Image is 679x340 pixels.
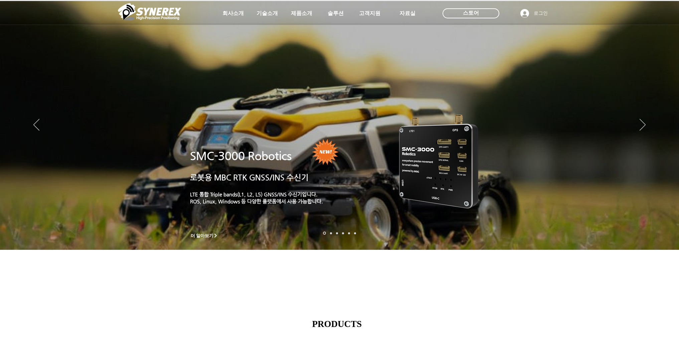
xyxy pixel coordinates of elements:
a: 기술소개 [250,7,284,20]
a: 제품소개 [285,7,318,20]
a: 솔루션 [319,7,352,20]
span: 솔루션 [328,10,344,17]
a: ROS, Linux, Windows 등 다양한 플랫폼에서 사용 가능합니다. [190,198,323,204]
img: KakaoTalk_20241224_155801212.png [390,105,488,216]
a: 자료실 [391,7,424,20]
span: 자료실 [399,10,415,17]
span: PRODUCTS [312,319,362,329]
div: 스토어 [443,8,499,18]
button: 이전 [33,119,39,132]
a: 로봇- SMC 2000 [323,232,326,235]
a: LTE 통합 Triple bands(L1, L2, L5) GNSS/INS 수신기입니다. [190,191,318,197]
a: 로봇용 MBC RTK GNSS/INS 수신기 [190,173,309,182]
img: 씨너렉스_White_simbol_대지 1.png [118,2,181,22]
a: 측량 IoT [336,232,338,234]
a: 자율주행 [342,232,344,234]
a: 로봇 [348,232,350,234]
span: 더 알아보기 [191,233,214,239]
span: 스토어 [463,9,479,17]
span: 로그인 [531,10,550,17]
span: 제품소개 [291,10,312,17]
nav: 슬라이드 [321,232,358,235]
button: 로그인 [516,7,552,20]
span: 기술소개 [257,10,278,17]
a: SMC-3000 Robotics [190,150,292,162]
button: 다음 [640,119,646,132]
a: 정밀농업 [354,232,356,234]
a: 고객지원 [353,7,386,20]
a: 더 알아보기 [188,231,221,240]
a: 드론 8 - SMC 2000 [330,232,332,234]
span: 고객지원 [359,10,380,17]
a: 회사소개 [216,7,250,20]
span: 회사소개 [222,10,244,17]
